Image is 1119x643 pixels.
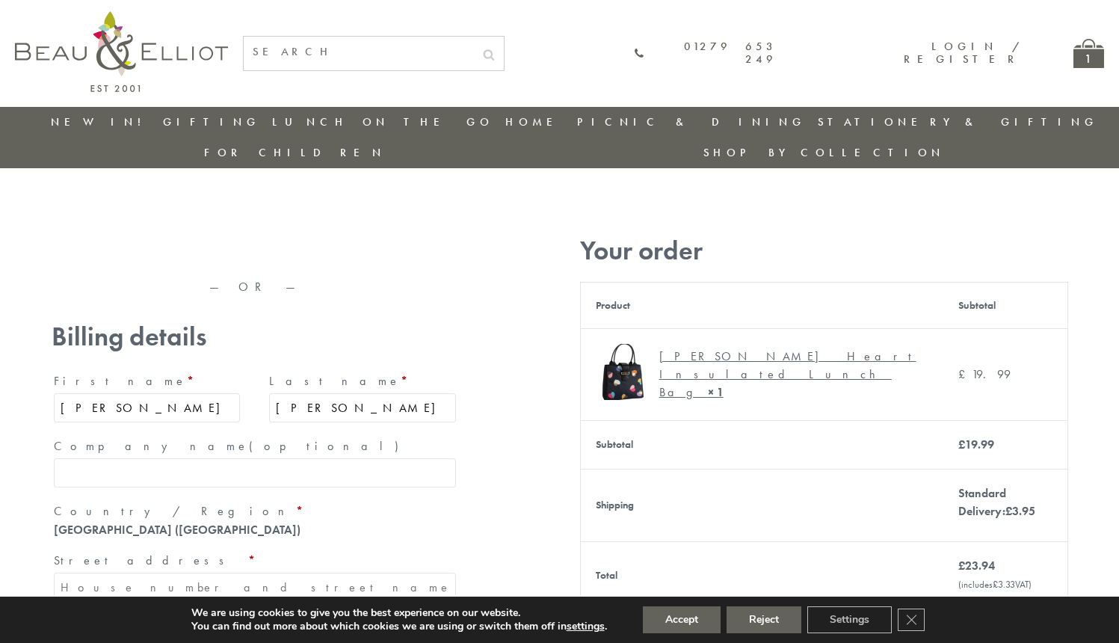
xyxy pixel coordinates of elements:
h3: Billing details [52,321,458,352]
a: For Children [204,145,386,160]
button: Accept [643,606,721,633]
a: New in! [51,114,151,129]
span: 3.33 [993,578,1015,591]
button: Settings [807,606,892,633]
bdi: 23.94 [958,558,995,573]
span: £ [958,558,965,573]
label: First name [54,369,241,393]
a: 1 [1073,39,1104,68]
label: Street address [54,549,456,573]
label: Last name [269,369,456,393]
a: Shop by collection [703,145,945,160]
iframe: Secure express checkout frame [256,230,461,265]
a: Lunch On The Go [272,114,493,129]
span: (optional) [249,438,407,454]
button: Reject [727,606,801,633]
span: £ [958,366,972,382]
img: Emily Heart Insulated Lunch Bag [596,344,652,400]
th: Total [580,541,943,609]
bdi: 19.99 [958,366,1011,382]
th: Subtotal [943,282,1067,328]
th: Shipping [580,469,943,541]
th: Subtotal [580,420,943,469]
input: House number and street name [54,573,456,602]
a: Home [505,114,565,129]
button: Close GDPR Cookie Banner [898,609,925,631]
p: — OR — [52,280,458,294]
bdi: 19.99 [958,437,994,452]
p: We are using cookies to give you the best experience on our website. [191,606,607,620]
label: Standard Delivery: [958,485,1035,519]
div: [PERSON_NAME] Heart Insulated Lunch Bag [659,348,918,402]
strong: [GEOGRAPHIC_DATA] ([GEOGRAPHIC_DATA]) [54,522,300,538]
input: SEARCH [244,37,474,67]
a: Login / Register [904,39,1021,67]
a: 01279 653 249 [634,40,777,67]
p: You can find out more about which cookies we are using or switch them off in . [191,620,607,633]
small: (includes VAT) [958,578,1032,591]
strong: × 1 [708,384,724,400]
a: Stationery & Gifting [818,114,1098,129]
h3: Your order [580,236,1068,266]
button: settings [567,620,605,633]
bdi: 3.95 [1005,503,1035,519]
span: £ [993,578,998,591]
span: £ [958,437,965,452]
img: logo [15,11,228,92]
a: Picnic & Dining [577,114,806,129]
a: Gifting [163,114,260,129]
iframe: Secure express checkout frame [49,230,254,265]
label: Country / Region [54,499,456,523]
span: £ [1005,503,1012,519]
th: Product [580,282,943,328]
label: Company name [54,434,456,458]
a: Emily Heart Insulated Lunch Bag [PERSON_NAME] Heart Insulated Lunch Bag× 1 [596,344,929,405]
